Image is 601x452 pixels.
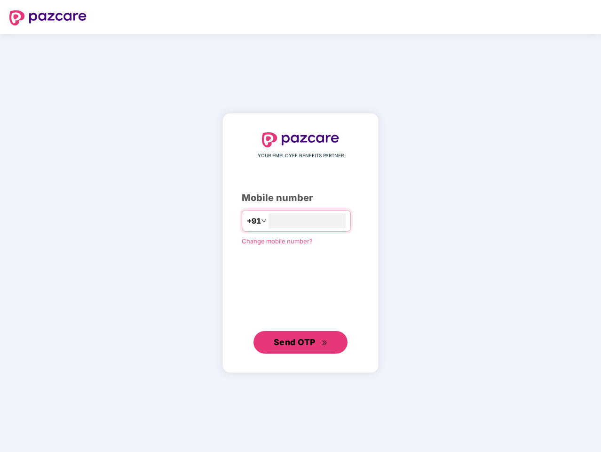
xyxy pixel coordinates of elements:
[262,132,339,147] img: logo
[274,337,316,347] span: Send OTP
[242,191,359,205] div: Mobile number
[242,237,313,245] a: Change mobile number?
[9,10,87,25] img: logo
[258,152,344,160] span: YOUR EMPLOYEE BENEFITS PARTNER
[253,331,348,354] button: Send OTPdouble-right
[261,218,267,224] span: down
[247,215,261,227] span: +91
[322,340,328,346] span: double-right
